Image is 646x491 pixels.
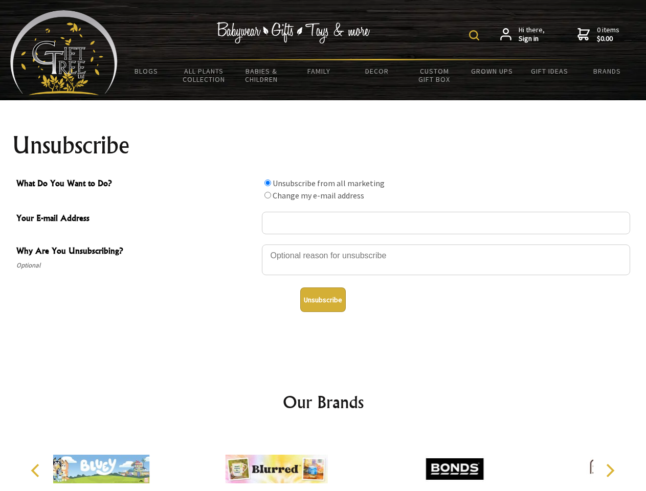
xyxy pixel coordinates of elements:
label: Unsubscribe from all marketing [273,178,385,188]
strong: $0.00 [597,34,619,43]
span: What Do You Want to Do? [16,177,257,192]
span: Optional [16,259,257,272]
img: product search [469,30,479,40]
span: Your E-mail Address [16,212,257,227]
input: What Do You Want to Do? [264,192,271,198]
button: Next [598,459,621,482]
h2: Our Brands [20,390,626,414]
input: What Do You Want to Do? [264,180,271,186]
button: Unsubscribe [300,287,346,312]
a: All Plants Collection [175,60,233,90]
button: Previous [26,459,48,482]
img: Babywear - Gifts - Toys & more [217,22,370,43]
a: Family [291,60,348,82]
a: Brands [578,60,636,82]
h1: Unsubscribe [12,133,634,158]
strong: Sign in [519,34,545,43]
input: Your E-mail Address [262,212,630,234]
span: 0 items [597,25,619,43]
a: Custom Gift Box [406,60,463,90]
a: 0 items$0.00 [577,26,619,43]
a: BLOGS [118,60,175,82]
textarea: Why Are You Unsubscribing? [262,244,630,275]
a: Hi there,Sign in [500,26,545,43]
a: Decor [348,60,406,82]
a: Grown Ups [463,60,521,82]
span: Why Are You Unsubscribing? [16,244,257,259]
a: Gift Ideas [521,60,578,82]
img: Babyware - Gifts - Toys and more... [10,10,118,95]
label: Change my e-mail address [273,190,364,200]
span: Hi there, [519,26,545,43]
a: Babies & Children [233,60,291,90]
